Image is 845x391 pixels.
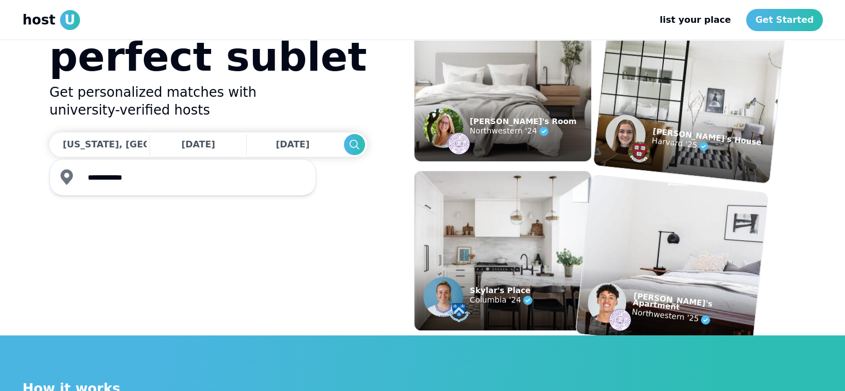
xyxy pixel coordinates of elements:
div: [US_STATE], [GEOGRAPHIC_DATA] [63,138,229,151]
img: example listing [576,175,768,352]
div: Dates trigger [49,132,367,157]
span: U [60,10,80,30]
p: Skylar's Place [470,287,534,294]
img: example listing host [607,308,632,332]
img: example listing host [448,301,470,324]
p: [PERSON_NAME]'s House [652,127,762,146]
img: example listing host [603,113,647,157]
a: list your place [651,9,739,31]
img: example listing [414,171,591,330]
a: hostU [23,10,80,30]
h2: Get personalized matches with university-verified hosts [49,83,367,119]
button: Search [343,134,364,155]
p: Columbia '24 [470,294,534,307]
a: Get Started [746,9,822,31]
span: [DATE] [181,139,215,150]
img: example listing host [586,281,628,325]
span: [DATE] [276,139,309,150]
p: Northwestern '25 [631,305,755,331]
img: example listing host [423,108,463,148]
p: [PERSON_NAME]'s Room [470,118,577,125]
img: example listing host [627,140,651,164]
img: example listing [414,2,591,161]
p: [PERSON_NAME]'s Apartment [632,292,756,318]
img: example listing host [423,277,463,317]
img: example listing host [448,132,470,155]
nav: Main [651,9,822,31]
button: [US_STATE], [GEOGRAPHIC_DATA] [49,132,147,157]
p: Northwestern '24 [470,125,577,138]
img: example listing [593,7,785,184]
p: Harvard '25 [651,134,761,159]
span: host [23,11,56,29]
